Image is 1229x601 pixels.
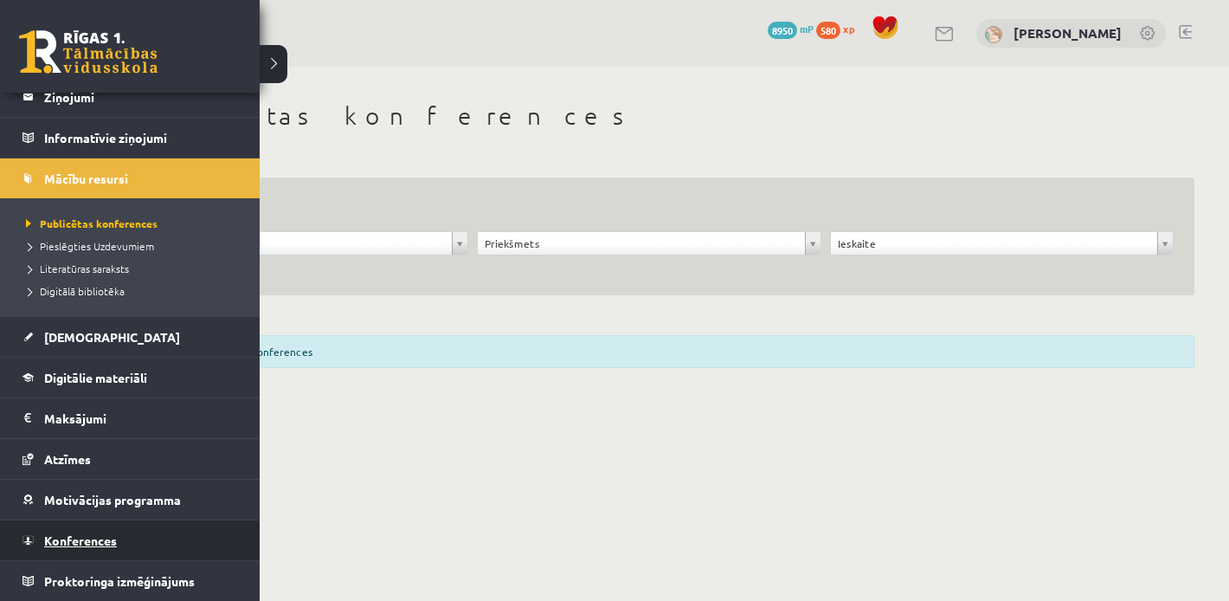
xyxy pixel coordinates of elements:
[132,232,445,255] span: Klase
[768,22,814,36] a: 8950 mP
[22,261,242,276] a: Literatūras saraksts
[22,216,242,231] a: Publicētas konferences
[23,398,238,438] a: Maksājumi
[44,370,147,385] span: Digitālie materiāli
[104,101,1194,131] h1: Publicētas konferences
[768,22,797,39] span: 8950
[23,561,238,601] a: Proktoringa izmēģinājums
[22,283,242,299] a: Digitālā bibliotēka
[843,22,854,36] span: xp
[22,239,154,253] span: Pieslēgties Uzdevumiem
[104,335,1194,368] div: Izvēlies filtrus, lai apskatītu konferences
[44,573,195,589] span: Proktoringa izmēģinājums
[838,232,1150,255] span: Ieskaite
[44,329,180,345] span: [DEMOGRAPHIC_DATA]
[485,232,797,255] span: Priekšmets
[44,533,117,548] span: Konferences
[23,520,238,560] a: Konferences
[22,284,125,298] span: Digitālā bibliotēka
[44,77,238,117] legend: Ziņojumi
[44,492,181,507] span: Motivācijas programma
[44,118,238,158] legend: Informatīvie ziņojumi
[23,118,238,158] a: Informatīvie ziņojumi
[816,22,840,39] span: 580
[23,317,238,357] a: [DEMOGRAPHIC_DATA]
[125,198,1153,222] h3: Filtrs:
[23,439,238,479] a: Atzīmes
[23,77,238,117] a: Ziņojumi
[478,232,820,255] a: Priekšmets
[125,232,467,255] a: Klase
[831,232,1173,255] a: Ieskaite
[44,171,128,186] span: Mācību resursi
[44,398,238,438] legend: Maksājumi
[23,158,238,198] a: Mācību resursi
[22,262,129,275] span: Literatūras saraksts
[22,238,242,254] a: Pieslēgties Uzdevumiem
[23,480,238,520] a: Motivācijas programma
[1013,24,1122,42] a: [PERSON_NAME]
[19,30,158,74] a: Rīgas 1. Tālmācības vidusskola
[985,26,1002,43] img: Marta Laura Neļķe
[22,216,158,230] span: Publicētas konferences
[800,22,814,36] span: mP
[44,451,91,467] span: Atzīmes
[23,358,238,397] a: Digitālie materiāli
[816,22,863,36] a: 580 xp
